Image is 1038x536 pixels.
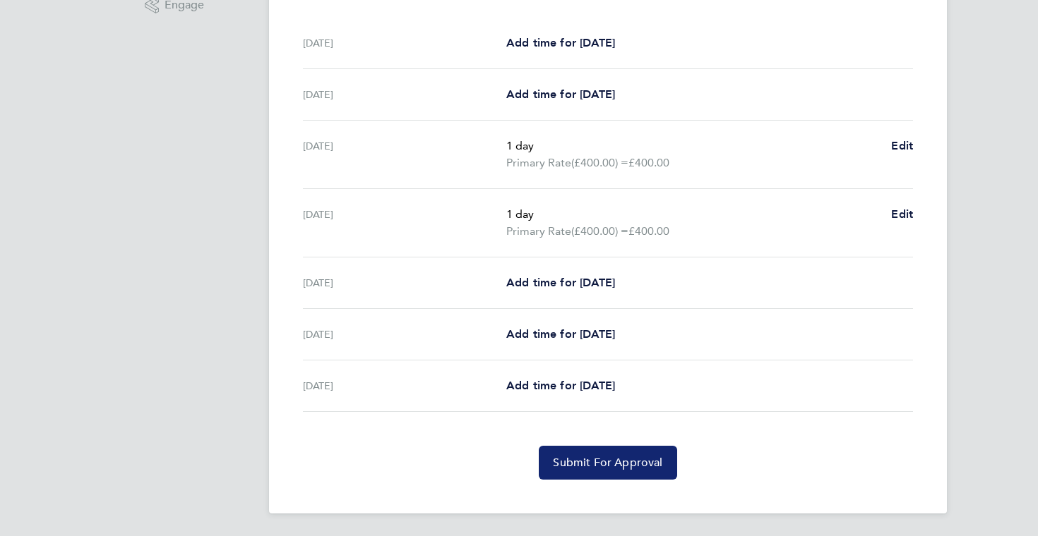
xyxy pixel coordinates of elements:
div: [DATE] [303,206,506,240]
span: Add time for [DATE] [506,276,615,289]
span: (£400.00) = [571,156,628,169]
p: 1 day [506,206,880,223]
span: Primary Rate [506,154,571,171]
span: Primary Rate [506,223,571,240]
a: Add time for [DATE] [506,35,615,51]
a: Add time for [DATE] [506,377,615,394]
a: Add time for [DATE] [506,274,615,291]
span: Add time for [DATE] [506,36,615,49]
div: [DATE] [303,274,506,291]
a: Add time for [DATE] [506,326,615,343]
span: (£400.00) = [571,224,628,238]
span: Add time for [DATE] [506,87,615,101]
a: Add time for [DATE] [506,86,615,103]
p: 1 day [506,138,880,154]
a: Edit [891,206,913,223]
span: Add time for [DATE] [506,379,615,392]
div: [DATE] [303,35,506,51]
div: [DATE] [303,86,506,103]
span: £400.00 [628,224,669,238]
button: Submit For Approval [539,446,676,480]
span: £400.00 [628,156,669,169]
div: [DATE] [303,138,506,171]
span: Submit For Approval [553,456,662,470]
span: Edit [891,139,913,152]
span: Edit [891,207,913,221]
a: Edit [891,138,913,154]
div: [DATE] [303,377,506,394]
span: Add time for [DATE] [506,327,615,341]
div: [DATE] [303,326,506,343]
